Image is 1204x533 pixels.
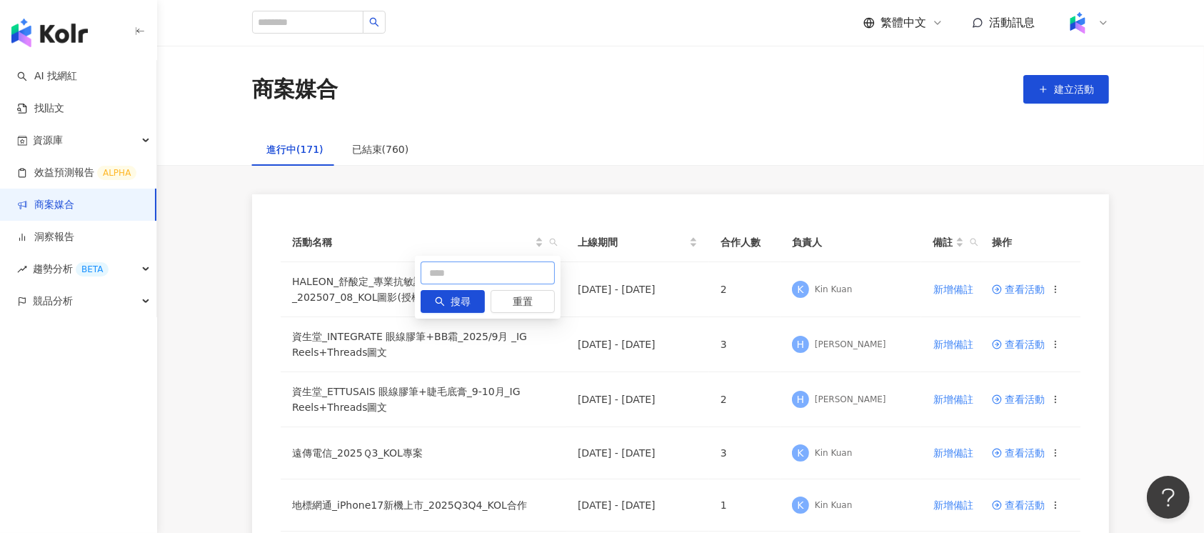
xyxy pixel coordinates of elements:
[491,290,555,313] button: 重置
[1054,84,1094,95] span: 建立活動
[281,262,566,317] td: HALEON_舒酸定_專業抗敏護齦強化琺瑯質牙膏_202507_08_KOL圖影(授權2)
[797,497,803,513] span: K
[281,427,566,479] td: 遠傳電信_2025Ｑ3_KOL專案
[709,262,781,317] td: 2
[369,17,379,27] span: search
[933,330,974,359] button: 新增備註
[1064,9,1091,36] img: Kolr%20app%20icon%20%281%29.png
[17,230,74,244] a: 洞察報告
[252,74,338,104] div: 商案媒合
[992,339,1045,349] a: 查看活動
[797,392,805,407] span: H
[989,16,1035,29] span: 活動訊息
[815,499,852,512] div: Kin Kuan
[709,372,781,427] td: 2
[881,15,926,31] span: 繁體中文
[17,198,74,212] a: 商案媒合
[546,231,561,253] span: search
[815,339,886,351] div: [PERSON_NAME]
[281,479,566,532] td: 地標網通_iPhone17新機上市_2025Q3Q4_KOL合作
[815,284,852,296] div: Kin Kuan
[781,223,921,262] th: 負責人
[797,445,803,461] span: K
[970,238,978,246] span: search
[17,166,136,180] a: 效益預測報告ALPHA
[566,262,709,317] td: [DATE] - [DATE]
[933,284,973,295] span: 新增備註
[992,500,1045,510] a: 查看活動
[797,282,803,297] span: K
[566,372,709,427] td: [DATE] - [DATE]
[980,223,1080,262] th: 操作
[566,479,709,532] td: [DATE] - [DATE]
[933,234,953,250] span: 備註
[967,231,981,253] span: search
[33,124,63,156] span: 資源庫
[921,223,987,262] th: 備註
[1023,75,1109,104] button: 建立活動
[933,394,973,405] span: 新增備註
[549,238,558,246] span: search
[709,427,781,479] td: 3
[992,448,1045,458] a: 查看活動
[76,262,109,277] div: BETA
[17,69,77,84] a: searchAI 找網紅
[33,285,73,317] span: 競品分析
[513,291,533,314] span: 重置
[992,284,1045,294] a: 查看活動
[11,19,88,47] img: logo
[933,491,974,519] button: 新增備註
[566,317,709,372] td: [DATE] - [DATE]
[933,385,974,414] button: 新增備註
[815,447,852,459] div: Kin Kuan
[815,394,886,406] div: [PERSON_NAME]
[709,479,781,532] td: 1
[435,297,445,307] span: search
[566,427,709,479] td: [DATE] - [DATE]
[352,141,409,157] div: 已結束(760)
[992,394,1045,404] a: 查看活動
[281,372,566,427] td: 資生堂_ETTUSAIS 眼線膠筆+睫毛底膏_9-10月_IG Reels+Threads圖文
[281,223,566,262] th: 活動名稱
[797,337,805,352] span: H
[1147,476,1190,519] iframe: Help Scout Beacon - Open
[709,223,781,262] th: 合作人數
[17,264,27,274] span: rise
[933,339,973,350] span: 新增備註
[933,447,973,459] span: 新增備註
[933,439,974,467] button: 新增備註
[566,223,709,262] th: 上線期間
[709,317,781,372] td: 3
[17,101,64,116] a: 找貼文
[421,290,485,313] button: 搜尋
[281,317,566,372] td: 資生堂_INTEGRATE 眼線膠筆+BB霜_2025/9月 _IG Reels+Threads圖文
[266,141,323,157] div: 進行中(171)
[292,234,532,250] span: 活動名稱
[33,253,109,285] span: 趨勢分析
[933,499,973,511] span: 新增備註
[933,275,974,304] button: 新增備註
[578,234,686,250] span: 上線期間
[451,291,471,314] span: 搜尋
